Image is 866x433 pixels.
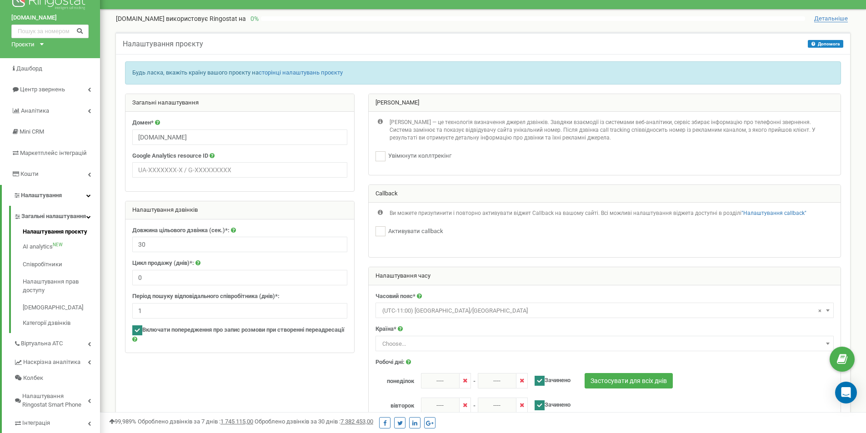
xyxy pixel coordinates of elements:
span: Налаштування [21,192,62,199]
label: Увімкнути коллтрекінг [385,152,451,160]
a: [DOMAIN_NAME] [11,14,89,22]
a: Налаштування [2,185,100,206]
label: Робочі дні: [375,358,405,367]
a: Віртуальна АТС [14,333,100,352]
button: Застосувати для всіх днів [585,373,673,388]
a: Колбек [14,370,100,386]
label: вівторок [369,398,421,410]
label: Активувати callback [385,227,443,236]
span: Оброблено дзвінків за 7 днів : [138,418,253,425]
span: Центр звернень [20,86,65,93]
a: сторінці налаштувань проєкту [259,69,343,76]
a: [DEMOGRAPHIC_DATA] [23,299,100,317]
button: Допомога [808,40,843,48]
a: AI analyticsNEW [23,238,100,256]
label: Цикл продажу (днів)*: [132,259,194,268]
div: Callback [369,185,841,203]
div: Загальні налаштування [125,94,354,112]
span: Оброблено дзвінків за 30 днів : [255,418,373,425]
p: [PERSON_NAME] — це технологія визначення джерел дзвінків. Завдяки взаємодії із системами веб-анал... [390,119,834,142]
input: UA-XXXXXXX-X / G-XXXXXXXXX [132,162,347,178]
a: Інтеграція [14,413,100,431]
span: (UTC-11:00) Pacific/Midway [379,304,831,317]
a: Наскрізна аналітика [14,352,100,370]
label: понеділок [369,373,421,386]
span: Маркетплейс інтеграцій [20,149,87,156]
u: 7 382 453,00 [340,418,373,425]
span: Загальні налаштування [21,212,86,221]
label: Довжина цільового дзвінка (сек.)*: [132,226,230,235]
label: Зачинено [528,398,571,410]
div: Налаштування часу [369,267,841,285]
p: Будь ласка, вкажіть країну вашого проєкту на [132,69,834,77]
label: Часовий пояс* [375,292,415,301]
input: Пошук за номером [11,25,89,38]
span: 99,989% [109,418,136,425]
p: Ви можете призупинити і повторно активувати віджет Callback на вашому сайті. Всі можливі налаштув... [390,209,806,217]
u: 1 745 115,00 [220,418,253,425]
span: Наскрізна аналітика [23,358,80,367]
p: 0 % [246,14,261,23]
a: Налаштування проєкту [23,228,100,239]
span: Choose... [382,340,406,347]
a: "Налаштування callback" [741,210,806,216]
label: Домен* [132,119,154,127]
a: Загальні налаштування [14,206,100,224]
span: Аналiтика [21,107,49,114]
a: Налаштування прав доступу [23,273,100,299]
a: Співробітники [23,256,100,274]
span: Колбек [23,374,43,383]
span: використовує Ringostat на [166,15,246,22]
a: Налаштування Ringostat Smart Phone [14,386,100,413]
span: Налаштування Ringostat Smart Phone [22,392,88,409]
label: Країна* [375,325,396,333]
div: Проєкти [11,40,35,49]
label: Період пошуку відповідального співробітника (днів)*: [132,292,280,301]
div: Налаштування дзвінків [125,201,354,219]
span: - [473,398,476,410]
div: [PERSON_NAME] [369,94,841,112]
label: Включати попередження про запис розмови при створенні переадресації [132,325,347,344]
h5: Налаштування проєкту [123,40,203,48]
input: example.com [132,129,347,145]
span: × [818,304,821,317]
div: Open Intercom Messenger [835,382,857,403]
label: Google Analytics resource ID [132,152,208,160]
span: - [473,373,476,386]
span: Інтеграція [22,419,50,428]
span: Дашборд [16,65,42,72]
span: Віртуальна АТС [21,339,63,348]
span: Детальніше [814,15,848,22]
span: Mini CRM [20,128,44,135]
a: Категорії дзвінків [23,317,100,328]
span: (UTC-11:00) Pacific/Midway [375,303,834,318]
p: [DOMAIN_NAME] [116,14,246,23]
label: Зачинено [528,373,571,386]
span: Кошти [20,170,39,177]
